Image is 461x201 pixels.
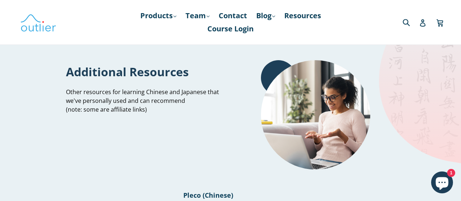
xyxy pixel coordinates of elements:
[182,9,213,22] a: Team
[183,191,395,200] h1: Pleco (Chinese)
[429,171,455,195] inbox-online-store-chat: Shopify online store chat
[66,64,225,80] h1: Additional Resources
[281,9,325,22] a: Resources
[401,15,421,30] input: Search
[215,9,251,22] a: Contact
[253,9,279,22] a: Blog
[66,88,219,113] span: Other resources for learning Chinese and Japanese that we've personally used and can recommend (n...
[137,9,180,22] a: Products
[20,12,56,33] img: Outlier Linguistics
[204,22,257,35] a: Course Login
